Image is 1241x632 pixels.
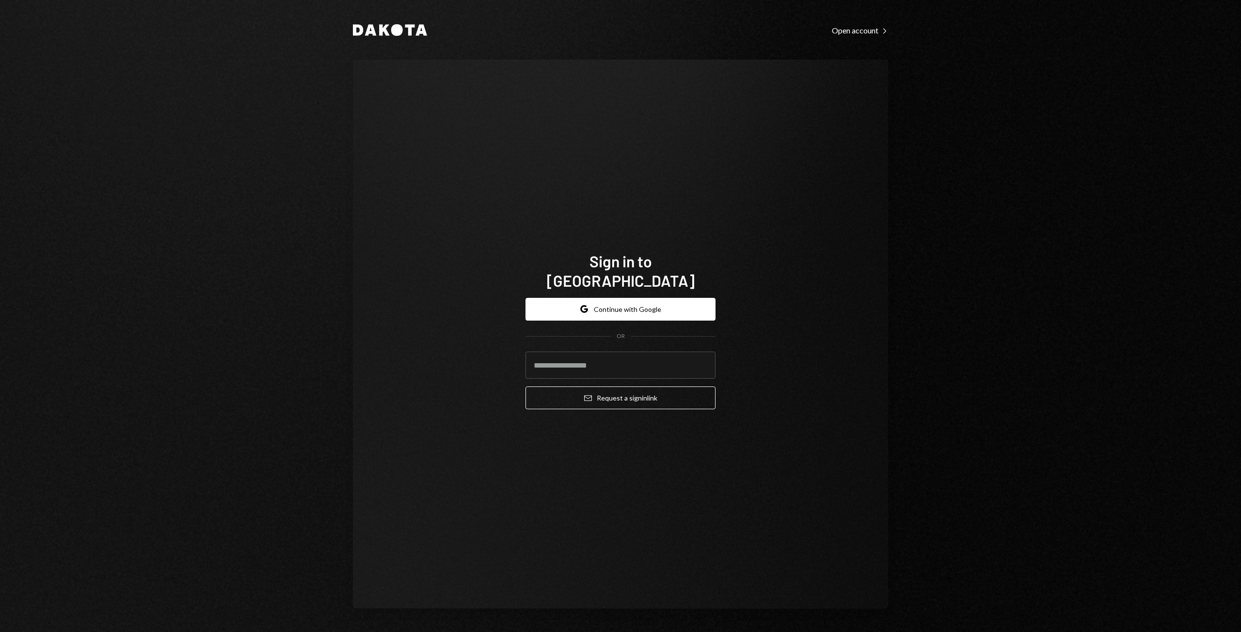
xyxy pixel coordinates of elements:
[617,332,625,340] div: OR
[525,386,716,409] button: Request a signinlink
[525,298,716,321] button: Continue with Google
[832,26,888,35] div: Open account
[832,25,888,35] a: Open account
[525,251,716,290] h1: Sign in to [GEOGRAPHIC_DATA]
